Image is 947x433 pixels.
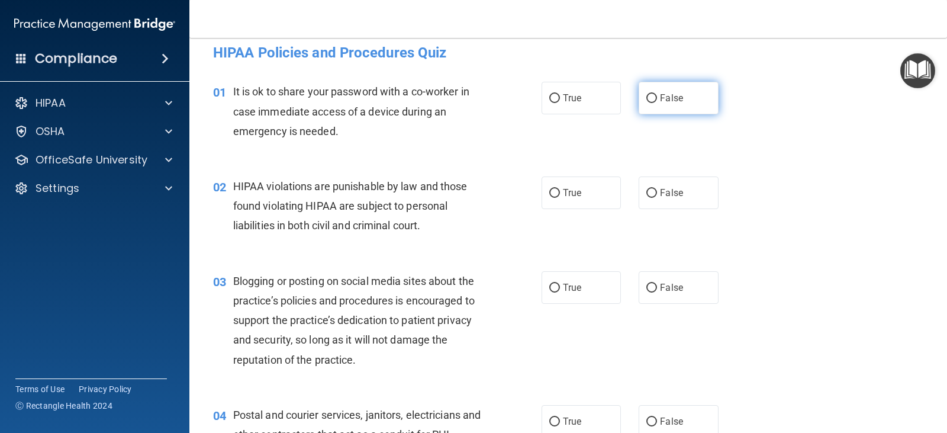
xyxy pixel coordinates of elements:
[563,282,581,293] span: True
[15,383,65,395] a: Terms of Use
[14,96,172,110] a: HIPAA
[646,94,657,103] input: False
[660,416,683,427] span: False
[660,282,683,293] span: False
[233,85,469,137] span: It is ok to share your password with a co-worker in case immediate access of a device during an e...
[233,275,475,366] span: Blogging or posting on social media sites about the practice’s policies and procedures is encoura...
[646,189,657,198] input: False
[79,383,132,395] a: Privacy Policy
[14,153,172,167] a: OfficeSafe University
[549,94,560,103] input: True
[213,45,923,60] h4: HIPAA Policies and Procedures Quiz
[14,12,175,36] img: PMB logo
[563,187,581,198] span: True
[233,180,468,232] span: HIPAA violations are punishable by law and those found violating HIPAA are subject to personal li...
[14,181,172,195] a: Settings
[36,124,65,139] p: OSHA
[900,53,935,88] button: Open Resource Center
[549,189,560,198] input: True
[35,50,117,67] h4: Compliance
[213,85,226,100] span: 01
[14,124,172,139] a: OSHA
[742,354,933,402] iframe: Drift Widget Chat Controller
[213,275,226,289] span: 03
[563,92,581,104] span: True
[549,418,560,426] input: True
[563,416,581,427] span: True
[646,284,657,293] input: False
[213,409,226,423] span: 04
[660,92,683,104] span: False
[213,180,226,194] span: 02
[36,153,147,167] p: OfficeSafe University
[646,418,657,426] input: False
[660,187,683,198] span: False
[15,400,112,412] span: Ⓒ Rectangle Health 2024
[36,96,66,110] p: HIPAA
[549,284,560,293] input: True
[36,181,79,195] p: Settings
